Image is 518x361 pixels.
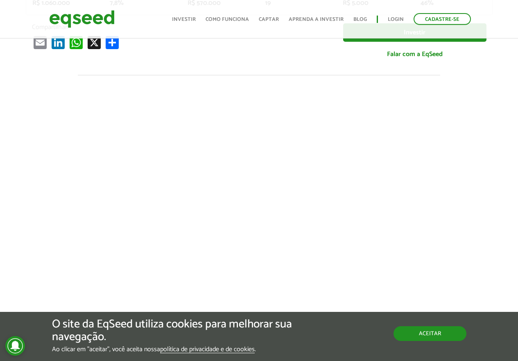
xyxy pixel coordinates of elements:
a: WhatsApp [68,35,84,49]
a: Investir [172,17,196,22]
a: LinkedIn [50,35,66,49]
a: Captar [259,17,279,22]
a: Como funciona [206,17,249,22]
a: Compartilhar [104,35,120,49]
a: X [86,35,102,49]
a: Blog [353,17,367,22]
a: Email [32,35,48,49]
p: Ao clicar em "aceitar", você aceita nossa . [52,345,301,353]
button: Aceitar [394,326,466,341]
h5: O site da EqSeed utiliza cookies para melhorar sua navegação. [52,318,301,343]
a: Cadastre-se [414,13,471,25]
a: política de privacidade e de cookies [160,346,255,353]
a: Login [388,17,404,22]
a: Falar com a EqSeed [343,46,486,63]
iframe: Lubs | Oferta disponível [26,92,493,354]
a: Aprenda a investir [289,17,344,22]
img: EqSeed [49,8,115,30]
